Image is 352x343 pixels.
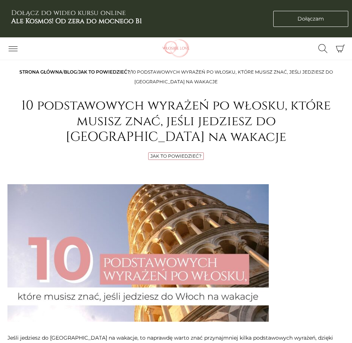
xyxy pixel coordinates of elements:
img: Włoskielove [152,39,200,58]
button: Przełącz nawigację [4,42,22,55]
a: Blog [64,69,77,75]
span: / / / [19,69,333,84]
a: Jak to powiedzieć? [78,69,130,75]
a: Jak to powiedzieć? [150,153,202,159]
span: 10 podstawowych wyrażeń po włosku, które musisz znać, jeśli jedziesz do [GEOGRAPHIC_DATA] na wakacje [131,69,333,84]
h1: 10 podstawowych wyrażeń po włosku, które musisz znać, jeśli jedziesz do [GEOGRAPHIC_DATA] na wakacje [7,98,345,145]
a: Dołączam [273,11,348,27]
a: Strona główna [19,69,62,75]
h3: Dołącz do wideo kursu online [11,9,142,25]
b: Ale Kosmos! Od zera do mocnego B1 [11,16,142,26]
button: Koszyk [332,41,348,57]
span: Dołączam [298,15,324,23]
button: Przełącz formularz wyszukiwania [314,42,332,55]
